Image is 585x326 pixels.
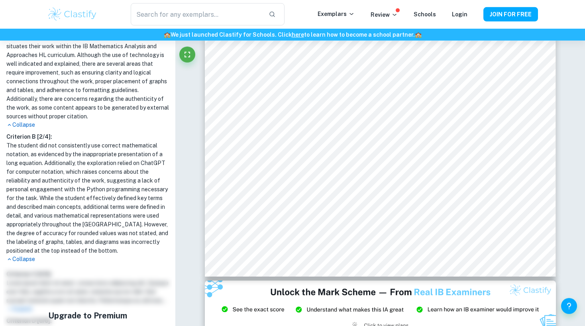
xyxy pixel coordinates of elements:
[6,141,169,255] h1: The student did not consistently use correct mathematical notation, as evidenced by the inappropr...
[6,255,169,263] p: Collapse
[164,31,171,38] span: 🏫
[483,7,538,22] button: JOIN FOR FREE
[179,47,195,63] button: Fullscreen
[452,11,467,18] a: Login
[32,310,143,322] h5: Upgrade to Premium
[2,30,583,39] h6: We just launched Clastify for Schools. Click to learn how to become a school partner.
[6,132,169,141] h6: Criterion B [ 2 / 4 ]:
[561,298,577,314] button: Help and Feedback
[292,31,304,38] a: here
[47,6,98,22] img: Clastify logo
[131,3,262,26] input: Search for any exemplars...
[415,31,422,38] span: 🏫
[318,10,355,18] p: Exemplars
[6,121,169,129] p: Collapse
[414,11,436,18] a: Schools
[371,10,398,19] p: Review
